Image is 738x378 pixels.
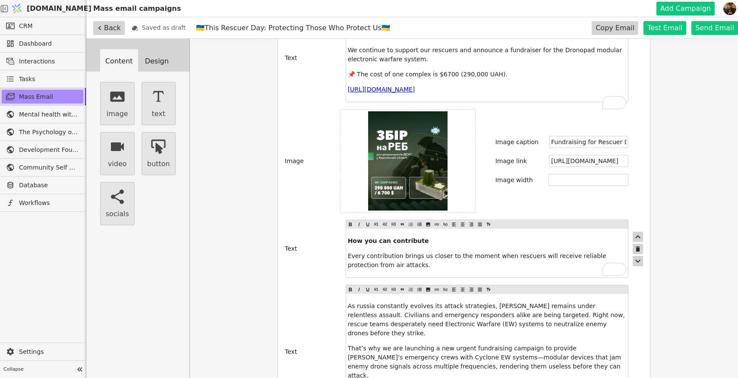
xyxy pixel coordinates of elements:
button: socials [100,182,135,225]
label: Image [285,157,304,166]
span: Database [19,181,79,190]
a: Database [2,178,83,192]
span: Every contribution brings us closer to the moment when rescuers will receive reliable protection ... [348,252,608,268]
img: Logo [10,0,23,17]
div: button [147,159,170,169]
span: Community Self Help [19,163,79,172]
span: CRM [19,22,33,31]
a: The Psychology of War [2,125,83,139]
label: Image link [495,157,527,166]
a: Mass Email [2,90,83,104]
label: Image caption [495,138,539,147]
p: Mass email campaigns [93,3,181,14]
a: Workflows [2,196,83,210]
button: Send Email [691,21,738,35]
a: Interactions [2,54,83,68]
div: To enrich screen reader interactions, please activate Accessibility in Grammarly extension settings [346,229,628,277]
span: As russia constantly evolves its attack strategies, [PERSON_NAME] remains under relentless assaul... [348,302,627,337]
label: Text [285,54,297,63]
span: The Psychology of War [19,128,79,137]
p: Saved as draft [132,23,186,32]
button: text [142,82,176,125]
span: We continue to support our rescuers and announce a fundraiser for the Dronopad modular electronic... [348,47,624,63]
button: Back [93,21,125,35]
span: Development Foundation [19,145,79,154]
a: Tasks [2,72,83,86]
img: 73cef4174f0444e6e86f60503224d004 [723,2,736,15]
img: Image [368,111,448,211]
button: Add Campaign [656,2,715,16]
span: Mass Email [19,92,79,101]
span: Settings [19,347,79,356]
h1: 🇺🇦This Rescuer Day: Protecting Those Who Protect Us🇺🇦 [196,23,390,33]
a: CRM [2,19,83,33]
button: Copy Email [592,21,638,35]
a: Back [86,21,132,35]
span: [DOMAIN_NAME] [27,3,91,14]
label: Text [285,347,297,356]
a: Community Self Help [2,161,83,174]
button: image [100,82,135,125]
span: How you can contribute [348,237,429,244]
div: To enrich screen reader interactions, please activate Accessibility in Grammarly extension settings [346,23,628,102]
div: text [151,109,165,119]
span: Mental health without prejudice project [19,110,79,119]
label: Text [285,244,297,253]
span: Tasks [19,75,35,84]
a: Dashboard [2,37,83,50]
div: socials [106,209,129,219]
div: image [107,109,128,119]
a: Development Foundation [2,143,83,157]
button: video [100,132,135,175]
a: Mental health without prejudice project [2,107,83,121]
span: 📌 The cost of one complex is $6700 (290,000 UAH). [348,71,508,78]
span: Collapse [3,366,74,373]
div: video [108,159,127,169]
a: Settings [2,345,83,359]
span: Dashboard [19,39,79,48]
button: Content [100,49,138,73]
button: button [142,132,176,175]
span: Workflows [19,198,79,208]
span: Interactions [19,57,79,66]
button: Test Email [643,21,686,35]
a: [URL][DOMAIN_NAME] [348,86,415,93]
a: [DOMAIN_NAME] [9,0,86,17]
label: Image width [495,176,533,185]
button: Design [138,49,176,73]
